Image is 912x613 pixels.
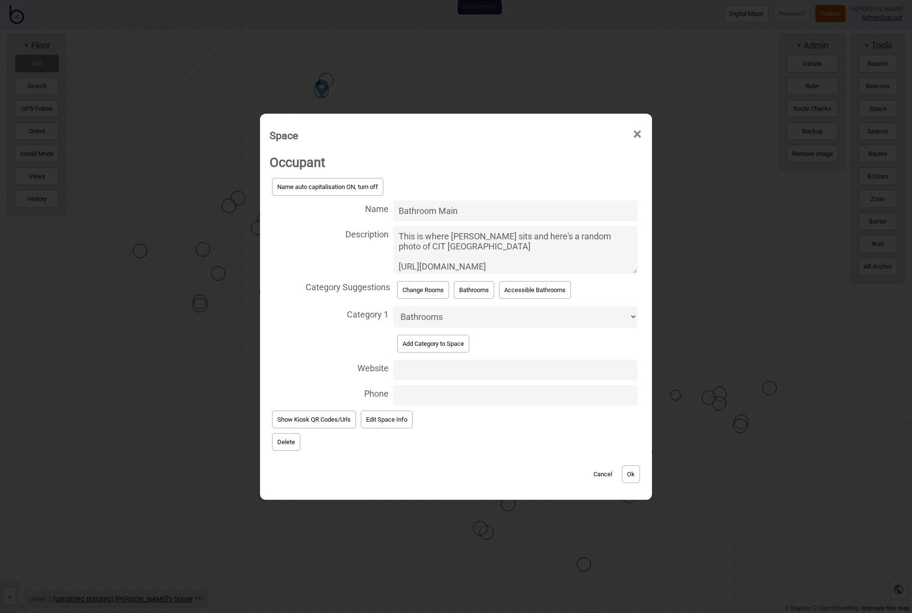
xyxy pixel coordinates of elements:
span: Website [270,357,389,377]
input: Name [393,200,638,221]
span: Category Suggestions [270,276,390,296]
span: Description [270,224,389,243]
div: Space [270,125,298,146]
button: Accessible Bathrooms [499,281,571,299]
h2: Occupant [270,150,642,176]
button: Delete [272,433,300,451]
button: Change Rooms [397,281,449,299]
textarea: Description [393,226,638,274]
span: Name [270,198,389,218]
button: Bathrooms [454,281,494,299]
span: × [632,118,642,150]
select: Category 1 [393,306,638,328]
span: Phone [270,383,389,402]
input: Website [393,360,638,380]
button: Ok [622,465,640,483]
button: Show Kiosk QR Codes/Urls [272,411,356,428]
input: Phone [393,385,638,406]
button: Edit Space Info [361,411,413,428]
span: Category 1 [270,304,389,323]
button: Name auto capitalisation ON, turn off [272,178,383,196]
button: Add Category to Space [397,335,469,353]
button: Cancel [589,465,617,483]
